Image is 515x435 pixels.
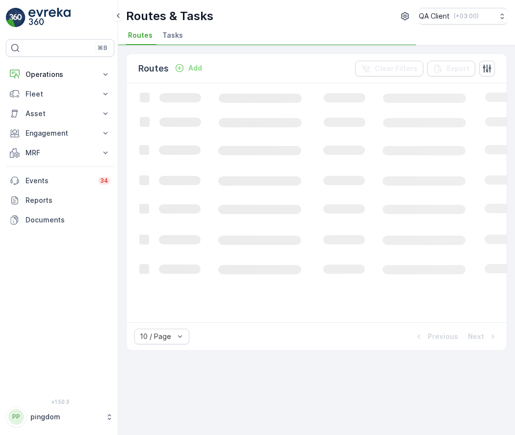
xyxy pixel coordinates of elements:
span: Tasks [162,30,183,40]
p: pingdom [30,412,101,422]
button: Clear Filters [355,61,423,76]
button: Add [171,62,206,74]
button: Asset [6,104,114,123]
p: Engagement [26,128,95,138]
button: Operations [6,65,114,84]
img: logo_light-DOdMpM7g.png [28,8,71,27]
button: Export [427,61,475,76]
p: Events [26,176,92,186]
span: Routes [128,30,153,40]
button: MRF [6,143,114,163]
p: QA Client [419,11,450,21]
button: Engagement [6,123,114,143]
p: Asset [26,109,95,119]
button: QA Client(+03:00) [419,8,507,24]
span: v 1.50.3 [6,399,114,405]
button: Fleet [6,84,114,104]
p: 34 [100,177,108,185]
p: Export [447,64,469,73]
p: Add [188,63,202,73]
p: Previous [428,332,458,341]
p: ⌘B [98,44,107,52]
p: Documents [26,215,110,225]
p: Routes [138,62,169,75]
p: ( +03:00 ) [454,12,479,20]
p: Clear Filters [375,64,417,73]
div: PP [8,409,24,425]
a: Documents [6,210,114,230]
p: Next [468,332,484,341]
p: Operations [26,70,95,79]
button: PPpingdom [6,407,114,427]
p: MRF [26,148,95,158]
button: Previous [413,331,459,342]
button: Next [467,331,499,342]
img: logo [6,8,26,27]
p: Routes & Tasks [126,8,213,24]
p: Fleet [26,89,95,99]
a: Events34 [6,171,114,191]
p: Reports [26,195,110,205]
a: Reports [6,191,114,210]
